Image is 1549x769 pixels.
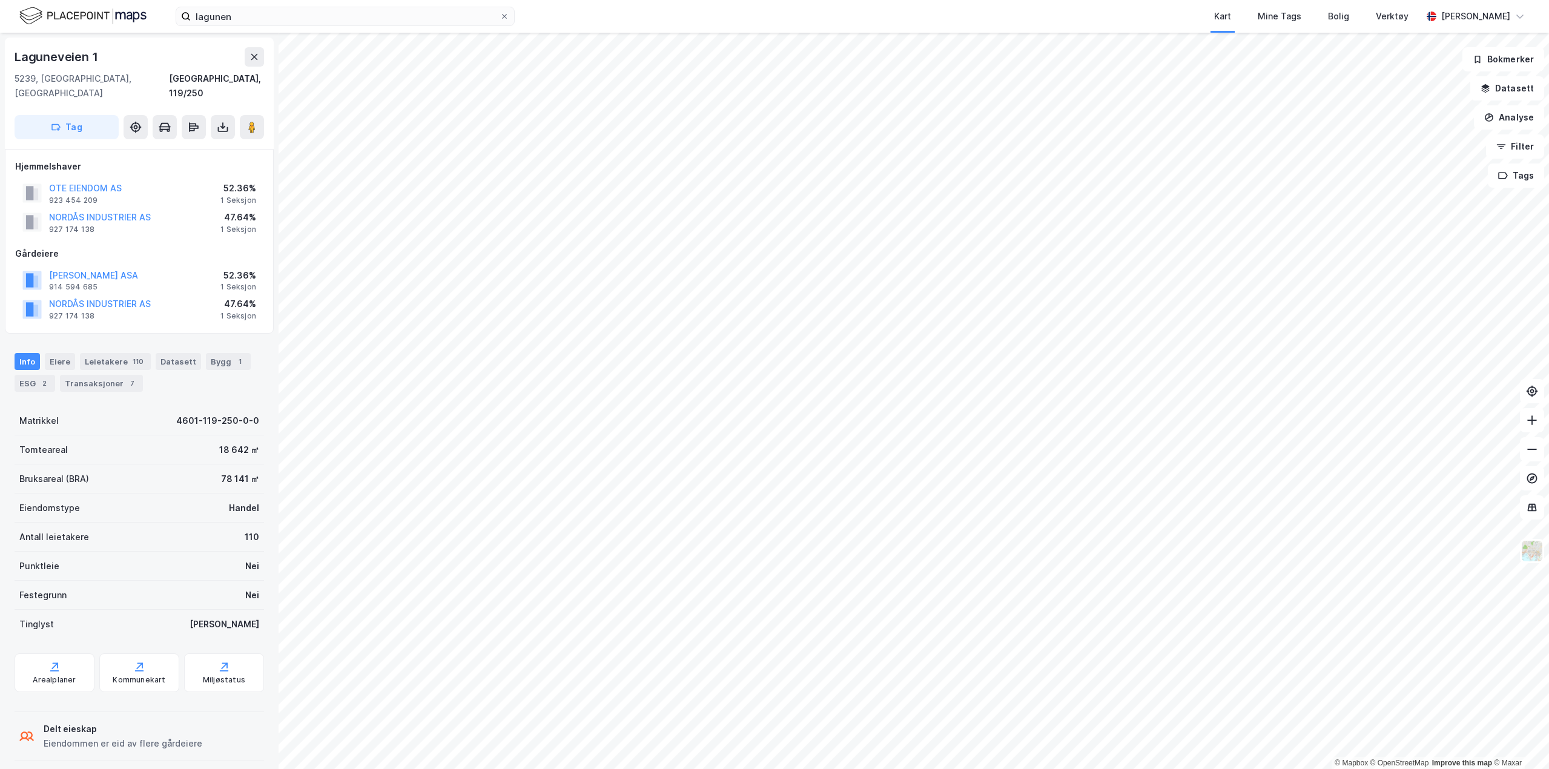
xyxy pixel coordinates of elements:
[15,159,263,174] div: Hjemmelshaver
[49,225,94,234] div: 927 174 138
[1488,711,1549,769] iframe: Chat Widget
[15,115,119,139] button: Tag
[15,353,40,370] div: Info
[15,71,169,101] div: 5239, [GEOGRAPHIC_DATA], [GEOGRAPHIC_DATA]
[19,559,59,573] div: Punktleie
[80,353,151,370] div: Leietakere
[49,196,97,205] div: 923 454 209
[1335,759,1368,767] a: Mapbox
[220,196,256,205] div: 1 Seksjon
[219,443,259,457] div: 18 642 ㎡
[1441,9,1510,24] div: [PERSON_NAME]
[191,7,500,25] input: Søk på adresse, matrikkel, gårdeiere, leietakere eller personer
[33,675,76,685] div: Arealplaner
[126,377,138,389] div: 7
[1474,105,1544,130] button: Analyse
[156,353,201,370] div: Datasett
[206,353,251,370] div: Bygg
[220,297,256,311] div: 47.64%
[220,311,256,321] div: 1 Seksjon
[1432,759,1492,767] a: Improve this map
[19,588,67,602] div: Festegrunn
[220,225,256,234] div: 1 Seksjon
[1470,76,1544,101] button: Datasett
[130,355,146,368] div: 110
[1488,163,1544,188] button: Tags
[221,472,259,486] div: 78 141 ㎡
[19,530,89,544] div: Antall leietakere
[220,282,256,292] div: 1 Seksjon
[113,675,165,685] div: Kommunekart
[1214,9,1231,24] div: Kart
[19,501,80,515] div: Eiendomstype
[15,47,100,67] div: Laguneveien 1
[220,181,256,196] div: 52.36%
[19,5,147,27] img: logo.f888ab2527a4732fd821a326f86c7f29.svg
[19,443,68,457] div: Tomteareal
[15,375,55,392] div: ESG
[49,311,94,321] div: 927 174 138
[234,355,246,368] div: 1
[1521,540,1544,563] img: Z
[169,71,264,101] div: [GEOGRAPHIC_DATA], 119/250
[245,559,259,573] div: Nei
[49,282,97,292] div: 914 594 685
[245,588,259,602] div: Nei
[19,472,89,486] div: Bruksareal (BRA)
[1370,759,1429,767] a: OpenStreetMap
[44,722,202,736] div: Delt eieskap
[220,268,256,283] div: 52.36%
[1258,9,1301,24] div: Mine Tags
[1328,9,1349,24] div: Bolig
[19,414,59,428] div: Matrikkel
[19,617,54,632] div: Tinglyst
[190,617,259,632] div: [PERSON_NAME]
[1486,134,1544,159] button: Filter
[15,246,263,261] div: Gårdeiere
[229,501,259,515] div: Handel
[60,375,143,392] div: Transaksjoner
[44,736,202,751] div: Eiendommen er eid av flere gårdeiere
[38,377,50,389] div: 2
[1462,47,1544,71] button: Bokmerker
[1376,9,1409,24] div: Verktøy
[203,675,245,685] div: Miljøstatus
[220,210,256,225] div: 47.64%
[45,353,75,370] div: Eiere
[1488,711,1549,769] div: Kontrollprogram for chat
[245,530,259,544] div: 110
[176,414,259,428] div: 4601-119-250-0-0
